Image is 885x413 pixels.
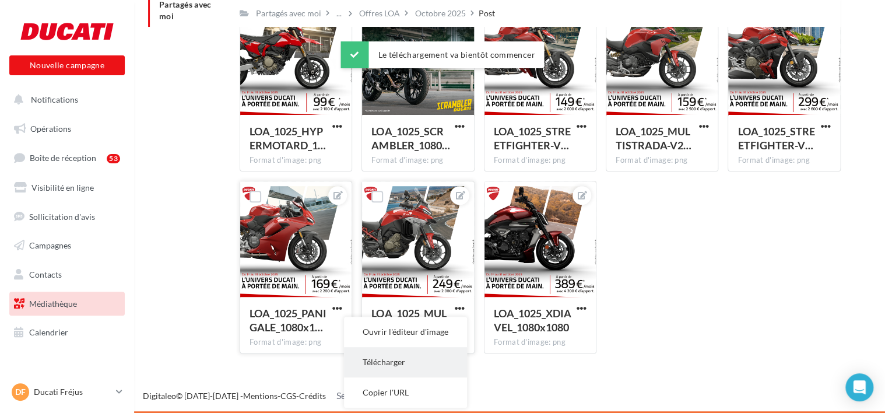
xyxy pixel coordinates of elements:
[15,386,26,398] span: DF
[31,183,94,192] span: Visibilité en ligne
[107,154,120,163] div: 53
[344,377,467,408] button: Copier l'URL
[256,8,321,19] div: Partagés avec moi
[143,391,453,401] span: © [DATE]-[DATE] - - -
[7,262,127,287] a: Contacts
[243,391,278,401] a: Mentions
[616,125,691,152] span: LOA_1025_MULTISTRADA-V2_1080x1080
[479,8,495,19] div: Post
[250,307,326,334] span: LOA_1025_PANIGALE_1080x1080
[7,176,127,200] a: Visibilité en ligne
[7,145,127,170] a: Boîte de réception53
[7,205,127,229] a: Sollicitation d'avis
[9,55,125,75] button: Nouvelle campagne
[29,299,77,309] span: Médiathèque
[250,155,342,166] div: Format d'image: png
[29,327,68,337] span: Calendrier
[371,155,464,166] div: Format d'image: png
[29,240,71,250] span: Campagnes
[344,317,467,347] button: Ouvrir l'éditeur d'image
[7,117,127,141] a: Opérations
[340,41,544,68] div: Le téléchargement va bientôt commencer
[29,269,62,279] span: Contacts
[336,390,389,401] span: Service client
[30,153,96,163] span: Boîte de réception
[31,94,78,104] span: Notifications
[7,87,122,112] button: Notifications
[7,320,127,345] a: Calendrier
[250,337,342,348] div: Format d'image: png
[737,125,814,152] span: LOA_1025_STREETFIGHTER-V4_1080x1080
[30,124,71,134] span: Opérations
[29,211,95,221] span: Sollicitation d'avis
[494,155,587,166] div: Format d'image: png
[250,125,326,152] span: LOA_1025_HYPERMOTARD_1080x1080
[494,337,587,348] div: Format d'image: png
[415,8,466,19] div: Octobre 2025
[344,347,467,377] button: Télécharger
[9,381,125,403] a: DF Ducati Fréjus
[143,391,176,401] a: Digitaleo
[494,307,571,334] span: LOA_1025_XDIAVEL_1080x1080
[845,373,873,401] div: Open Intercom Messenger
[737,155,830,166] div: Format d'image: png
[616,155,708,166] div: Format d'image: png
[334,5,344,22] div: ...
[371,125,449,152] span: LOA_1025_SCRAMBLER_1080x1080
[7,292,127,316] a: Médiathèque
[7,233,127,258] a: Campagnes
[359,8,400,19] div: Offres LOA
[494,125,571,152] span: LOA_1025_STREETFIGHTER-V2_1080x1080
[280,391,296,401] a: CGS
[34,386,111,398] p: Ducati Fréjus
[371,307,447,334] span: LOA_1025_MULTISTRADA-V4_1080x1080
[299,391,326,401] a: Crédits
